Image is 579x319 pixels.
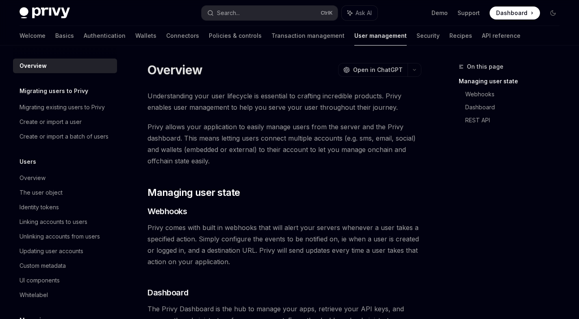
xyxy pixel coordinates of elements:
span: Dashboard [496,9,527,17]
div: Create or import a user [20,117,82,127]
a: UI components [13,273,117,288]
div: Linking accounts to users [20,217,87,227]
div: Create or import a batch of users [20,132,108,141]
a: Security [416,26,440,46]
a: Authentication [84,26,126,46]
a: Create or import a user [13,115,117,129]
div: Whitelabel [20,290,48,300]
a: Demo [432,9,448,17]
div: Updating user accounts [20,246,83,256]
a: Transaction management [271,26,345,46]
span: On this page [467,62,503,72]
span: Dashboard [147,287,189,298]
a: Wallets [135,26,156,46]
a: Custom metadata [13,258,117,273]
div: Custom metadata [20,261,66,271]
button: Ask AI [342,6,377,20]
span: Open in ChatGPT [353,66,403,74]
a: API reference [482,26,520,46]
a: Webhooks [465,88,566,101]
div: Overview [20,173,46,183]
span: Understanding your user lifecycle is essential to crafting incredible products. Privy enables use... [147,90,421,113]
a: Dashboard [465,101,566,114]
a: Linking accounts to users [13,215,117,229]
div: Identity tokens [20,202,59,212]
a: Dashboard [490,7,540,20]
a: Updating user accounts [13,244,117,258]
h1: Overview [147,63,202,77]
h5: Migrating users to Privy [20,86,88,96]
span: Ask AI [356,9,372,17]
div: Search... [217,8,240,18]
a: Unlinking accounts from users [13,229,117,244]
a: Support [458,9,480,17]
button: Search...CtrlK [202,6,337,20]
div: Overview [20,61,47,71]
span: Privy comes with built in webhooks that will alert your servers whenever a user takes a specified... [147,222,421,267]
a: The user object [13,185,117,200]
a: Create or import a batch of users [13,129,117,144]
button: Open in ChatGPT [338,63,408,77]
div: Unlinking accounts from users [20,232,100,241]
span: Ctrl K [321,10,333,16]
a: Welcome [20,26,46,46]
a: Overview [13,59,117,73]
img: dark logo [20,7,70,19]
a: Connectors [166,26,199,46]
a: Managing user state [459,75,566,88]
span: Privy allows your application to easily manage users from the server and the Privy dashboard. Thi... [147,121,421,167]
a: Overview [13,171,117,185]
button: Toggle dark mode [546,7,559,20]
a: Whitelabel [13,288,117,302]
a: Identity tokens [13,200,117,215]
div: UI components [20,276,60,285]
a: Policies & controls [209,26,262,46]
span: Managing user state [147,186,240,199]
a: User management [354,26,407,46]
a: Migrating existing users to Privy [13,100,117,115]
a: Basics [55,26,74,46]
div: Migrating existing users to Privy [20,102,105,112]
span: Webhooks [147,206,187,217]
h5: Users [20,157,36,167]
div: The user object [20,188,63,197]
a: REST API [465,114,566,127]
a: Recipes [449,26,472,46]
